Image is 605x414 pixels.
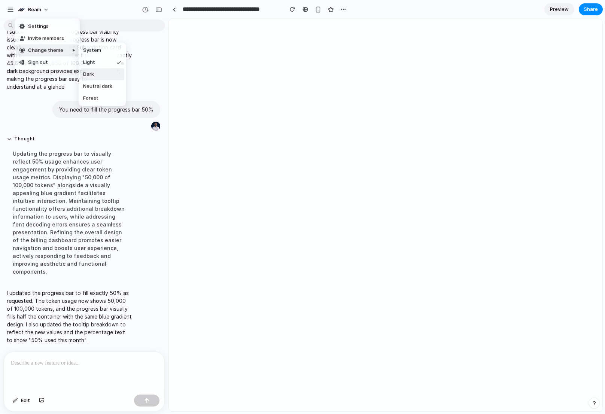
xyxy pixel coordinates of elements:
span: Sign out [28,59,48,66]
span: Light [83,59,95,66]
span: Neutral dark [83,83,112,90]
span: System [83,47,101,54]
span: Dark [83,71,94,78]
span: Forest [83,95,98,102]
span: Settings [28,23,49,30]
span: Invite members [28,35,64,42]
span: Change theme [28,47,63,54]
